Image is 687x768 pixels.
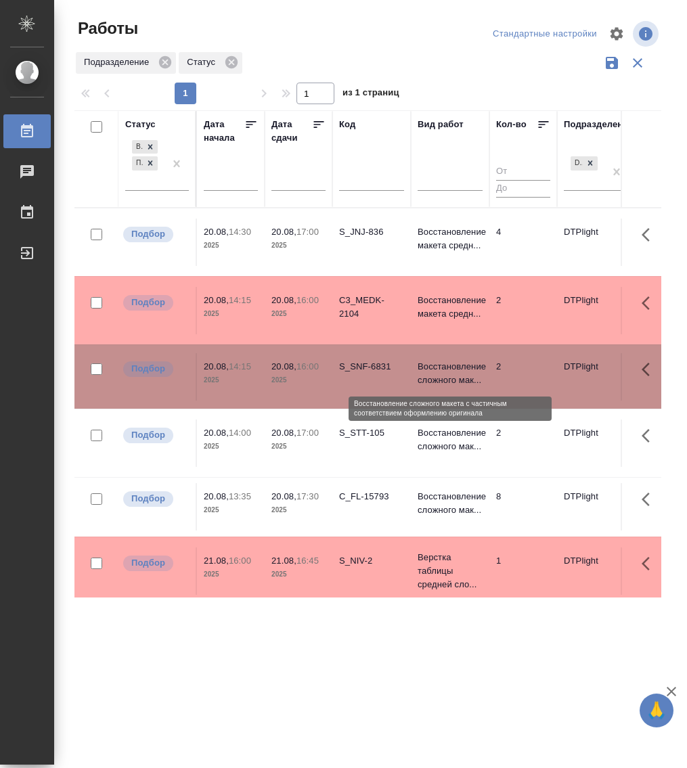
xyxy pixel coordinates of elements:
[418,426,483,453] p: Восстановление сложного мак...
[204,440,258,453] p: 2025
[84,55,154,69] p: Подразделение
[296,227,319,237] p: 17:00
[633,21,661,47] span: Посмотреть информацию
[125,118,156,131] div: Статус
[634,547,666,580] button: Здесь прячутся важные кнопки
[204,556,229,566] p: 21.08,
[557,483,636,530] td: DTPlight
[204,428,229,438] p: 20.08,
[131,227,165,241] p: Подбор
[489,287,557,334] td: 2
[489,420,557,467] td: 2
[179,52,242,74] div: Статус
[204,239,258,252] p: 2025
[634,483,666,516] button: Здесь прячутся важные кнопки
[271,503,326,517] p: 2025
[339,360,404,374] div: S_SNF-6831
[204,374,258,387] p: 2025
[76,52,176,74] div: Подразделение
[557,420,636,467] td: DTPlight
[271,239,326,252] p: 2025
[557,287,636,334] td: DTPlight
[204,307,258,321] p: 2025
[339,554,404,568] div: S_NIV-2
[204,568,258,581] p: 2025
[271,428,296,438] p: 20.08,
[564,118,634,131] div: Подразделение
[489,219,557,266] td: 4
[418,551,483,591] p: Верстка таблицы средней сло...
[557,547,636,595] td: DTPlight
[571,156,583,171] div: DTPlight
[271,568,326,581] p: 2025
[418,360,483,387] p: Восстановление сложного мак...
[496,118,527,131] div: Кол-во
[557,219,636,266] td: DTPlight
[271,227,296,237] p: 20.08,
[122,554,189,572] div: Можно подбирать исполнителей
[229,556,251,566] p: 16:00
[122,360,189,378] div: Можно подбирать исполнителей
[131,155,159,172] div: Выполнен, Подбор
[132,140,143,154] div: Выполнен
[122,490,189,508] div: Можно подбирать исполнителей
[204,503,258,517] p: 2025
[204,118,244,145] div: Дата начала
[132,156,143,171] div: Подбор
[187,55,220,69] p: Статус
[296,491,319,501] p: 17:30
[229,491,251,501] p: 13:35
[271,307,326,321] p: 2025
[296,361,319,371] p: 16:00
[122,225,189,244] div: Можно подбирать исполнителей
[131,139,159,156] div: Выполнен, Подбор
[640,694,673,727] button: 🙏
[599,50,625,76] button: Сохранить фильтры
[271,440,326,453] p: 2025
[271,556,296,566] p: 21.08,
[131,362,165,376] p: Подбор
[557,353,636,401] td: DTPlight
[271,361,296,371] p: 20.08,
[131,556,165,570] p: Подбор
[634,420,666,452] button: Здесь прячутся важные кнопки
[489,483,557,530] td: 8
[625,50,650,76] button: Сбросить фильтры
[131,296,165,309] p: Подбор
[229,428,251,438] p: 14:00
[271,295,296,305] p: 20.08,
[339,118,355,131] div: Код
[271,374,326,387] p: 2025
[496,164,550,181] input: От
[271,491,296,501] p: 20.08,
[204,295,229,305] p: 20.08,
[569,155,599,172] div: DTPlight
[296,428,319,438] p: 17:00
[296,556,319,566] p: 16:45
[418,225,483,252] p: Восстановление макета средн...
[489,547,557,595] td: 1
[342,85,399,104] span: из 1 страниц
[74,18,138,39] span: Работы
[339,294,404,321] div: C3_MEDK-2104
[271,118,312,145] div: Дата сдачи
[204,227,229,237] p: 20.08,
[229,295,251,305] p: 14:15
[418,294,483,321] p: Восстановление макета средн...
[229,227,251,237] p: 14:30
[131,492,165,505] p: Подбор
[418,490,483,517] p: Восстановление сложного мак...
[131,428,165,442] p: Подбор
[489,353,557,401] td: 2
[339,225,404,239] div: S_JNJ-836
[204,491,229,501] p: 20.08,
[122,426,189,445] div: Можно подбирать исполнителей
[204,361,229,371] p: 20.08,
[339,490,404,503] div: C_FL-15793
[645,696,668,725] span: 🙏
[122,294,189,312] div: Можно подбирать исполнителей
[418,118,464,131] div: Вид работ
[229,361,251,371] p: 14:15
[496,180,550,197] input: До
[489,24,600,45] div: split button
